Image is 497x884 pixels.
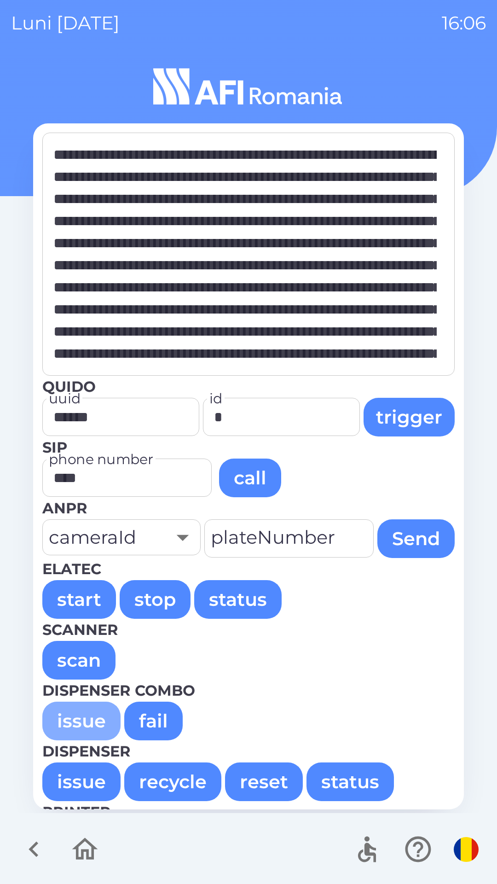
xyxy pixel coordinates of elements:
p: Anpr [42,497,455,519]
button: Send [377,519,455,558]
button: stop [120,580,191,619]
button: start [42,580,116,619]
label: uuid [49,389,81,408]
button: status [306,762,394,801]
p: Printer [42,801,455,823]
button: recycle [124,762,221,801]
p: Dispenser combo [42,680,455,702]
p: SIP [42,436,455,459]
button: fail [124,702,183,740]
img: Logo [33,64,464,109]
p: Elatec [42,558,455,580]
p: luni [DATE] [11,9,120,37]
img: ro flag [454,837,479,862]
button: call [219,459,281,497]
label: id [209,389,223,408]
button: scan [42,641,116,680]
p: Quido [42,376,455,398]
button: issue [42,702,121,740]
button: reset [225,762,303,801]
button: issue [42,762,121,801]
p: Scanner [42,619,455,641]
label: phone number [49,449,153,469]
p: 16:06 [442,9,486,37]
p: Dispenser [42,740,455,762]
button: trigger [364,398,455,436]
button: status [194,580,282,619]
